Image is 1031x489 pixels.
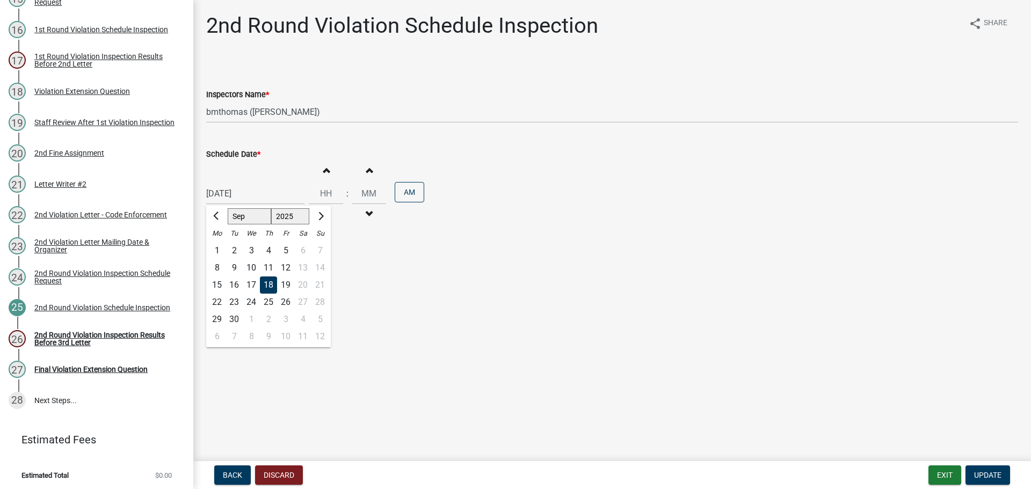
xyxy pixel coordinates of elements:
div: 24 [9,268,26,286]
div: 16 [226,276,243,294]
div: 5 [277,242,294,259]
div: 30 [226,311,243,328]
div: Thursday, September 18, 2025 [260,276,277,294]
div: Tuesday, September 9, 2025 [226,259,243,276]
div: Tuesday, September 23, 2025 [226,294,243,311]
div: 3 [277,311,294,328]
div: 1 [208,242,226,259]
div: 25 [260,294,277,311]
div: 15 [208,276,226,294]
div: 2 [260,311,277,328]
div: Th [260,225,277,242]
div: Su [311,225,329,242]
div: We [243,225,260,242]
div: 1st Round Violation Inspection Results Before 2nd Letter [34,53,176,68]
div: Monday, September 22, 2025 [208,294,226,311]
div: 9 [260,328,277,345]
label: Inspectors Name [206,91,269,99]
div: Monday, September 29, 2025 [208,311,226,328]
button: shareShare [960,13,1016,34]
span: Estimated Total [21,472,69,479]
div: 2nd Violation Letter - Code Enforcement [34,211,167,218]
div: Friday, October 10, 2025 [277,328,294,345]
div: 6 [208,328,226,345]
div: Monday, September 8, 2025 [208,259,226,276]
div: 21 [9,176,26,193]
div: 29 [208,311,226,328]
div: Friday, October 3, 2025 [277,311,294,328]
div: 27 [9,361,26,378]
div: 1 [243,311,260,328]
div: 9 [226,259,243,276]
div: Staff Review After 1st Violation Inspection [34,119,175,126]
div: 20 [9,144,26,162]
div: 19 [277,276,294,294]
div: 28 [9,392,26,409]
div: 10 [243,259,260,276]
input: mm/dd/yyyy [206,183,304,205]
div: 7 [226,328,243,345]
div: 23 [9,237,26,254]
div: Friday, September 12, 2025 [277,259,294,276]
div: 17 [243,276,260,294]
div: Fr [277,225,294,242]
div: Tuesday, October 7, 2025 [226,328,243,345]
div: Letter Writer #2 [34,180,86,188]
div: 25 [9,299,26,316]
button: Update [965,465,1010,485]
div: Thursday, October 9, 2025 [260,328,277,345]
div: Wednesday, October 1, 2025 [243,311,260,328]
div: 11 [260,259,277,276]
div: 2 [226,242,243,259]
span: Back [223,471,242,479]
div: Thursday, September 25, 2025 [260,294,277,311]
div: 4 [260,242,277,259]
div: 2nd Round Violation Schedule Inspection [34,304,170,311]
div: 2nd Round Violation Inspection Schedule Request [34,269,176,284]
div: Wednesday, October 8, 2025 [243,328,260,345]
div: 12 [277,259,294,276]
div: Tu [226,225,243,242]
a: Estimated Fees [9,429,176,450]
span: Update [974,471,1001,479]
select: Select month [228,208,271,224]
div: Friday, September 5, 2025 [277,242,294,259]
div: 22 [9,206,26,223]
div: 22 [208,294,226,311]
i: share [969,17,982,30]
div: Friday, September 19, 2025 [277,276,294,294]
div: 2nd Round Violation Inspection Results Before 3rd Letter [34,331,176,346]
span: Share [984,17,1007,30]
span: $0.00 [155,472,172,479]
div: 8 [208,259,226,276]
div: Violation Extension Question [34,87,130,95]
div: 10 [277,328,294,345]
button: Next month [314,208,326,225]
div: Monday, September 1, 2025 [208,242,226,259]
div: 18 [260,276,277,294]
div: Thursday, September 11, 2025 [260,259,277,276]
button: Exit [928,465,961,485]
button: AM [395,182,424,202]
div: Friday, September 26, 2025 [277,294,294,311]
label: Schedule Date [206,151,260,158]
button: Discard [255,465,303,485]
div: Wednesday, September 24, 2025 [243,294,260,311]
div: Monday, October 6, 2025 [208,328,226,345]
button: Back [214,465,251,485]
div: 26 [277,294,294,311]
select: Select year [271,208,310,224]
div: 19 [9,114,26,131]
input: Minutes [352,183,386,205]
div: 26 [9,330,26,347]
input: Hours [309,183,343,205]
div: Wednesday, September 10, 2025 [243,259,260,276]
div: Thursday, September 4, 2025 [260,242,277,259]
div: 3 [243,242,260,259]
div: Tuesday, September 2, 2025 [226,242,243,259]
div: Sa [294,225,311,242]
div: : [343,187,352,200]
div: 2nd Fine Assignment [34,149,104,157]
h1: 2nd Round Violation Schedule Inspection [206,13,598,39]
div: Final Violation Extension Question [34,366,148,373]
